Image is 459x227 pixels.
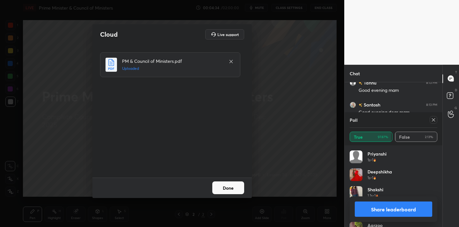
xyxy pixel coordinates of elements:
[455,70,457,75] p: T
[355,201,432,217] button: Share leaderboard
[368,157,370,163] h5: 1s
[368,175,370,181] h5: 1s
[426,103,437,106] div: 8:13 PM
[374,193,375,199] h5: 1
[212,181,244,194] button: Done
[373,176,376,179] img: streak-poll-icon.44701ccd.svg
[370,175,372,181] h5: •
[359,87,437,94] div: Good evening mam
[375,194,378,197] img: streak-poll-icon.44701ccd.svg
[345,82,442,179] div: grid
[362,101,380,108] h6: Santosh
[368,168,392,175] h4: Deepshikha
[122,66,222,71] h5: Uploaded
[373,193,374,199] h5: •
[368,150,387,157] h4: Priyanshi
[350,79,356,86] img: default.png
[372,157,373,163] h5: 1
[359,103,362,107] img: no-rating-badge.077c3623.svg
[345,65,365,82] p: Chat
[350,117,358,123] h4: Poll
[362,79,376,86] h6: Tannu
[455,106,457,110] p: G
[122,58,222,64] h4: PM & Council of Ministers.pdf
[359,81,362,85] img: no-rating-badge.077c3623.svg
[350,186,362,199] img: 7cb90eac7d0e46d69c3473bb0d9f4488.jpg
[368,186,383,193] h4: Shakshi
[372,175,373,181] h5: 1
[359,109,437,116] div: Good evening dear mam
[217,33,239,36] h5: Live support
[455,88,457,92] p: D
[350,150,362,163] img: default.png
[368,193,373,199] h5: 1.1s
[426,81,437,84] div: 8:13 PM
[350,101,356,108] img: 4c373c1a6e0f4c9ca67999390ca6d3e2.jpg
[370,157,372,163] h5: •
[373,158,376,162] img: streak-poll-icon.44701ccd.svg
[350,150,437,227] div: grid
[350,168,362,181] img: b5b5c2a1ed184b30b41415c48e18641f.jpg
[100,30,118,39] h2: Cloud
